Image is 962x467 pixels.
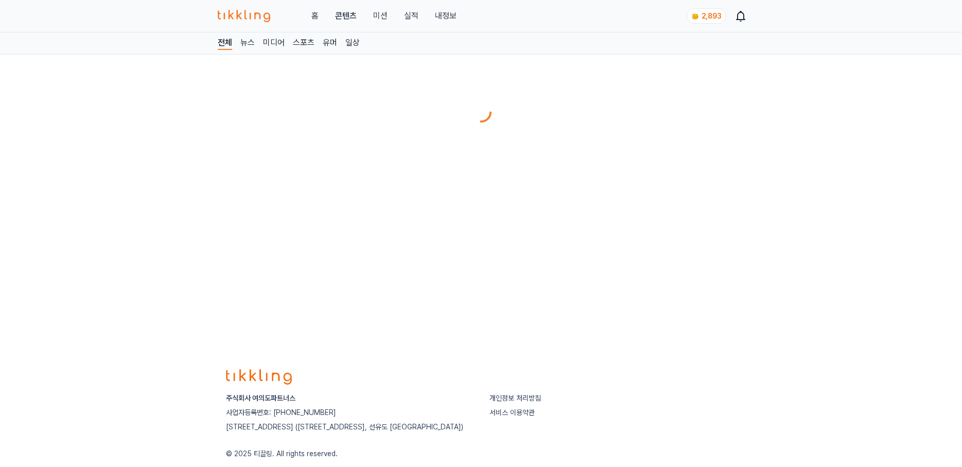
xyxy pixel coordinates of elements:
p: 사업자등록번호: [PHONE_NUMBER] [226,407,473,418]
a: 미디어 [263,37,285,50]
a: coin 2,893 [687,8,724,24]
a: 전체 [218,37,232,50]
img: logo [226,369,292,385]
a: 실적 [404,10,418,22]
p: 주식회사 여의도파트너스 [226,393,473,403]
a: 개인정보 처리방침 [489,394,541,402]
a: 유머 [323,37,337,50]
span: 2,893 [702,12,722,20]
p: © 2025 티끌링. All rights reserved. [226,448,737,459]
img: 티끌링 [218,10,271,22]
p: [STREET_ADDRESS] ([STREET_ADDRESS], 선유도 [GEOGRAPHIC_DATA]) [226,422,473,432]
a: 스포츠 [293,37,314,50]
img: coin [691,12,699,21]
a: 일상 [345,37,360,50]
a: 콘텐츠 [335,10,357,22]
a: 홈 [311,10,319,22]
button: 미션 [373,10,388,22]
a: 뉴스 [240,37,255,50]
a: 서비스 이용약관 [489,408,535,417]
a: 내정보 [435,10,457,22]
